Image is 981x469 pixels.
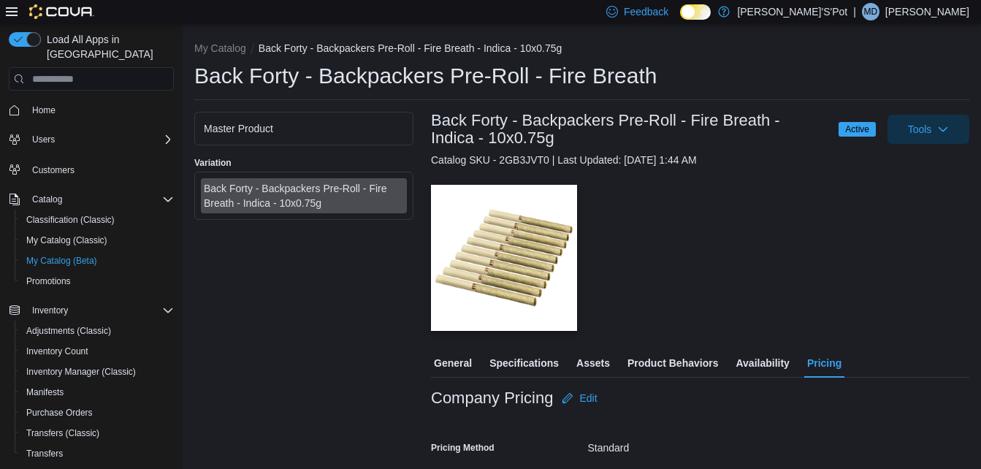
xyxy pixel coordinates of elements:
[15,271,180,291] button: Promotions
[885,3,969,20] p: [PERSON_NAME]
[26,234,107,246] span: My Catalog (Classic)
[15,251,180,271] button: My Catalog (Beta)
[576,348,610,378] span: Assets
[15,443,180,464] button: Transfers
[32,104,56,116] span: Home
[20,322,117,340] a: Adjustments (Classic)
[3,159,180,180] button: Customers
[26,448,63,460] span: Transfers
[15,230,180,251] button: My Catalog (Classic)
[194,41,969,58] nav: An example of EuiBreadcrumbs
[32,134,55,145] span: Users
[26,407,93,419] span: Purchase Orders
[32,164,75,176] span: Customers
[3,300,180,321] button: Inventory
[194,61,657,91] h1: Back Forty - Backpackers Pre-Roll - Fire Breath
[20,343,94,360] a: Inventory Count
[3,189,180,210] button: Catalog
[15,403,180,423] button: Purchase Orders
[20,404,174,422] span: Purchase Orders
[20,232,113,249] a: My Catalog (Classic)
[680,4,711,20] input: Dark Mode
[26,191,68,208] button: Catalog
[204,121,404,136] div: Master Product
[20,424,174,442] span: Transfers (Classic)
[26,131,61,148] button: Users
[3,99,180,121] button: Home
[20,363,142,381] a: Inventory Manager (Classic)
[853,3,856,20] p: |
[20,445,69,462] a: Transfers
[259,42,562,54] button: Back Forty - Backpackers Pre-Roll - Fire Breath - Indica - 10x0.75g
[41,32,174,61] span: Load All Apps in [GEOGRAPHIC_DATA]
[194,42,246,54] button: My Catalog
[431,185,577,331] img: Image for Back Forty - Backpackers Pre-Roll - Fire Breath - Indica - 10x0.75g
[556,384,603,413] button: Edit
[434,348,472,378] span: General
[26,427,99,439] span: Transfers (Classic)
[26,102,61,119] a: Home
[26,366,136,378] span: Inventory Manager (Classic)
[26,325,111,337] span: Adjustments (Classic)
[15,210,180,230] button: Classification (Classic)
[489,348,559,378] span: Specifications
[26,302,74,319] button: Inventory
[26,302,174,319] span: Inventory
[431,153,969,167] div: Catalog SKU - 2GB3JVT0 | Last Updated: [DATE] 1:44 AM
[807,348,841,378] span: Pricing
[20,445,174,462] span: Transfers
[862,3,879,20] div: Matt Draper
[20,343,174,360] span: Inventory Count
[26,275,71,287] span: Promotions
[26,191,174,208] span: Catalog
[15,321,180,341] button: Adjustments (Classic)
[908,122,932,137] span: Tools
[26,214,115,226] span: Classification (Classic)
[431,112,824,147] h3: Back Forty - Backpackers Pre-Roll - Fire Breath - Indica - 10x0.75g
[32,305,68,316] span: Inventory
[32,194,62,205] span: Catalog
[20,211,121,229] a: Classification (Classic)
[20,252,103,270] a: My Catalog (Beta)
[15,341,180,362] button: Inventory Count
[579,391,597,405] span: Edit
[20,272,174,290] span: Promotions
[588,436,906,454] div: Standard
[20,363,174,381] span: Inventory Manager (Classic)
[26,346,88,357] span: Inventory Count
[26,386,64,398] span: Manifests
[26,131,174,148] span: Users
[624,4,668,19] span: Feedback
[15,362,180,382] button: Inventory Manager (Classic)
[26,101,174,119] span: Home
[20,424,105,442] a: Transfers (Classic)
[888,115,969,144] button: Tools
[20,322,174,340] span: Adjustments (Classic)
[737,3,847,20] p: [PERSON_NAME]'S'Pot
[20,211,174,229] span: Classification (Classic)
[194,157,232,169] label: Variation
[26,255,97,267] span: My Catalog (Beta)
[20,252,174,270] span: My Catalog (Beta)
[736,348,789,378] span: Availability
[20,404,99,422] a: Purchase Orders
[845,123,869,136] span: Active
[29,4,94,19] img: Cova
[20,384,174,401] span: Manifests
[431,389,553,407] h3: Company Pricing
[3,129,180,150] button: Users
[431,442,495,454] label: Pricing Method
[26,160,174,178] span: Customers
[15,423,180,443] button: Transfers (Classic)
[839,122,876,137] span: Active
[15,382,180,403] button: Manifests
[20,272,77,290] a: Promotions
[627,348,718,378] span: Product Behaviors
[864,3,878,20] span: MD
[26,161,80,179] a: Customers
[20,232,174,249] span: My Catalog (Classic)
[204,181,404,210] div: Back Forty - Backpackers Pre-Roll - Fire Breath - Indica - 10x0.75g
[20,384,69,401] a: Manifests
